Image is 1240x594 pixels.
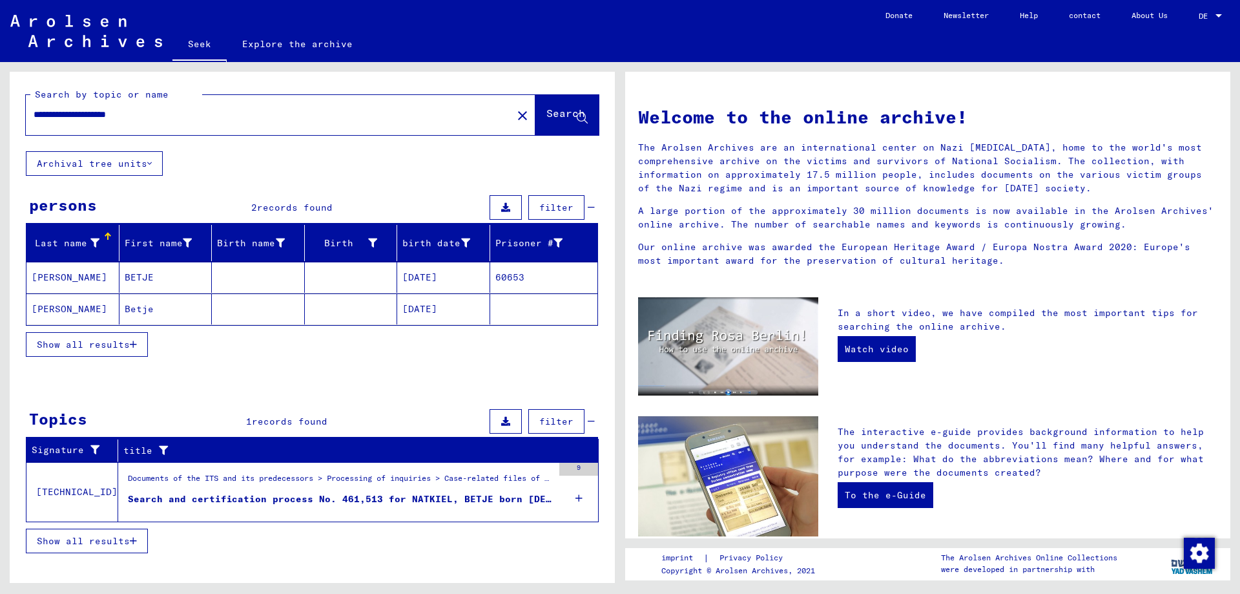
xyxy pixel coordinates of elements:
font: Search [546,107,585,120]
font: 9 [577,463,581,472]
font: Our online archive was awarded the European Heritage Award / Europa Nostra Award 2020: Europe's m... [638,241,1190,266]
font: Archival tree units [37,158,147,169]
font: 2 [251,202,257,213]
font: Show all results [37,339,130,350]
font: Birth name [217,237,275,249]
mat-icon: close [515,108,530,123]
img: Arolsen_neg.svg [10,15,162,47]
font: Signature [32,444,84,456]
font: filter [539,202,573,213]
font: title [123,445,152,456]
font: [PERSON_NAME] [32,303,107,315]
font: Help [1020,10,1038,20]
font: Topics [29,409,87,429]
button: Search [535,95,599,135]
font: 1 [246,416,252,427]
font: Prisoner # [495,237,553,249]
mat-header-cell: Last name [26,225,119,261]
font: Watch video [845,343,909,355]
a: Explore the archive [227,28,368,59]
font: Search by topic or name [35,89,169,100]
a: To the e-Guide [838,482,933,508]
font: birth date [402,237,460,249]
button: Show all results [26,529,148,553]
mat-header-cell: Birth [305,225,398,261]
button: Show all results [26,332,148,357]
font: Explore the archive [242,38,353,50]
font: filter [539,416,573,427]
font: [PERSON_NAME] [32,271,107,283]
font: imprint [661,553,693,562]
font: [DATE] [402,303,437,315]
div: Prisoner # [495,233,583,253]
font: Welcome to the online archive! [638,105,967,128]
mat-header-cell: First name [119,225,212,261]
font: persons [29,195,97,215]
mat-header-cell: Prisoner # [490,225,598,261]
font: | [703,552,709,564]
div: title [123,440,583,461]
div: Birth name [217,233,304,253]
a: imprint [661,551,703,565]
font: records found [257,202,333,213]
font: contact [1069,10,1100,20]
mat-header-cell: Birth name [212,225,305,261]
div: birth date [402,233,490,253]
img: eguide.jpg [638,416,818,536]
font: First name [125,237,183,249]
a: Watch video [838,336,916,362]
font: Betje [125,303,154,315]
font: Seek [188,38,211,50]
font: Birth [324,237,353,249]
div: First name [125,233,212,253]
font: Show all results [37,535,130,547]
font: To the e-Guide [845,489,926,501]
font: A large portion of the approximately 30 million documents is now available in the Arolsen Archive... [638,205,1214,230]
button: Clear [510,102,535,128]
font: Copyright © Arolsen Archives, 2021 [661,566,815,575]
button: filter [528,409,584,434]
font: [DATE] [402,271,437,283]
div: Signature [32,440,118,461]
font: About Us [1131,10,1168,20]
a: Privacy Policy [709,551,798,565]
font: Newsletter [944,10,989,20]
font: Search and certification process No. 461,513 for NATKIEL, BETJE born [DEMOGRAPHIC_DATA] [128,493,633,505]
font: 60653 [495,271,524,283]
img: video.jpg [638,297,818,396]
font: The interactive e-guide provides background information to help you understand the documents. You... [838,426,1204,478]
font: were developed in partnership with [941,564,1095,574]
a: Seek [172,28,227,62]
font: DE [1199,11,1208,21]
font: records found [252,416,327,427]
font: Donate [885,10,913,20]
font: In a short video, we have compiled the most important tips for searching the online archive. [838,307,1198,332]
font: Last name [35,237,87,249]
img: yv_logo.png [1168,547,1217,580]
font: Privacy Policy [719,553,783,562]
font: The Arolsen Archives are an international center on Nazi [MEDICAL_DATA], home to the world's most... [638,142,1202,194]
button: filter [528,195,584,220]
font: BETJE [125,271,154,283]
mat-header-cell: birth date [397,225,490,261]
font: The Arolsen Archives Online Collections [941,553,1117,562]
button: Archival tree units [26,151,163,176]
font: [TECHNICAL_ID] [36,486,118,498]
div: Last name [32,233,119,253]
img: Change consent [1184,538,1215,569]
div: Birth [310,233,397,253]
